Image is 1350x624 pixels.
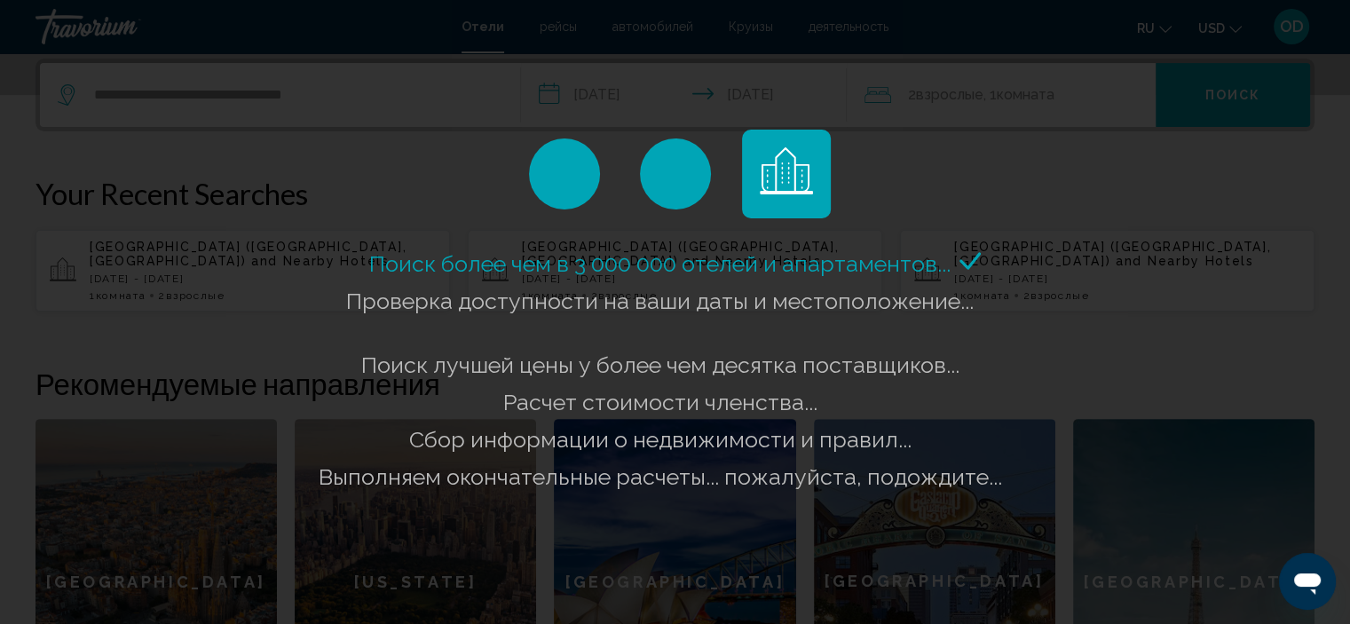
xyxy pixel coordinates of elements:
span: Поиск лучшей цены у более чем десятка поставщиков... [361,351,959,378]
span: Расчет стоимости членства... [503,389,817,415]
span: Выполняем окончательные расчеты... пожалуйста, подождите... [319,463,1002,490]
iframe: Кнопка запуска окна обмена сообщениями [1279,553,1336,610]
span: Проверка доступности на ваши даты и местоположение... [346,288,974,314]
span: Поиск более чем в 3 000 000 отелей и апартаментов... [369,250,951,277]
span: Сбор информации о недвижимости и правил... [409,426,912,453]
